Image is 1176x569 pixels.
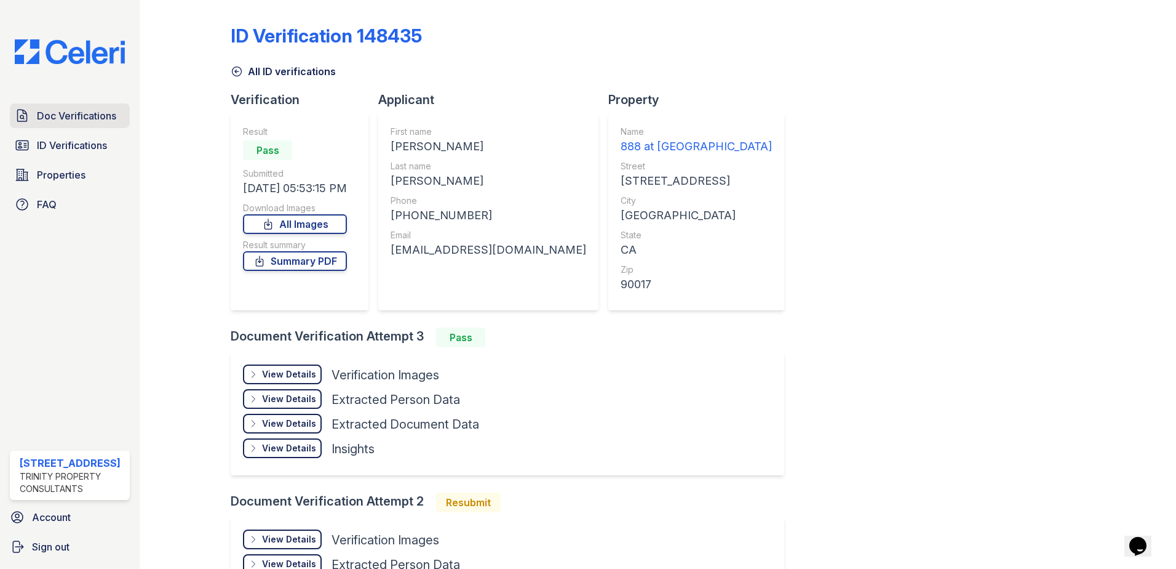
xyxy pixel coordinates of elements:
[621,160,772,172] div: Street
[436,493,501,512] div: Resubmit
[262,442,316,454] div: View Details
[332,366,439,384] div: Verification Images
[391,126,586,138] div: First name
[231,91,378,108] div: Verification
[608,91,794,108] div: Property
[5,505,135,530] a: Account
[378,91,608,108] div: Applicant
[243,202,347,214] div: Download Images
[231,328,794,347] div: Document Verification Attempt 3
[231,25,422,47] div: ID Verification 148435
[621,264,772,276] div: Zip
[5,39,135,64] img: CE_Logo_Blue-a8612792a0a2168367f1c8372b55b34899dd931a85d93a1a3d3e32e68fde9ad4.png
[37,108,116,123] span: Doc Verifications
[231,64,336,79] a: All ID verifications
[332,391,460,408] div: Extracted Person Data
[391,138,586,155] div: [PERSON_NAME]
[621,229,772,241] div: State
[262,533,316,546] div: View Details
[391,229,586,241] div: Email
[32,539,70,554] span: Sign out
[391,195,586,207] div: Phone
[243,126,347,138] div: Result
[332,531,439,549] div: Verification Images
[5,535,135,559] a: Sign out
[243,214,347,234] a: All Images
[243,167,347,180] div: Submitted
[621,126,772,155] a: Name 888 at [GEOGRAPHIC_DATA]
[10,133,130,158] a: ID Verifications
[262,418,316,430] div: View Details
[243,140,292,160] div: Pass
[231,493,794,512] div: Document Verification Attempt 2
[621,195,772,207] div: City
[32,510,71,525] span: Account
[10,103,130,128] a: Doc Verifications
[1124,520,1164,557] iframe: chat widget
[243,251,347,271] a: Summary PDF
[37,138,107,153] span: ID Verifications
[37,167,85,182] span: Properties
[621,172,772,190] div: [STREET_ADDRESS]
[10,192,130,217] a: FAQ
[332,440,375,458] div: Insights
[243,239,347,251] div: Result summary
[621,207,772,224] div: [GEOGRAPHIC_DATA]
[391,160,586,172] div: Last name
[391,172,586,190] div: [PERSON_NAME]
[436,328,485,347] div: Pass
[621,126,772,138] div: Name
[243,180,347,197] div: [DATE] 05:53:15 PM
[20,456,125,470] div: [STREET_ADDRESS]
[391,207,586,224] div: [PHONE_NUMBER]
[10,163,130,187] a: Properties
[332,416,479,433] div: Extracted Document Data
[262,368,316,381] div: View Details
[262,393,316,405] div: View Details
[391,241,586,259] div: [EMAIL_ADDRESS][DOMAIN_NAME]
[621,138,772,155] div: 888 at [GEOGRAPHIC_DATA]
[37,197,57,212] span: FAQ
[621,241,772,259] div: CA
[621,276,772,293] div: 90017
[20,470,125,495] div: Trinity Property Consultants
